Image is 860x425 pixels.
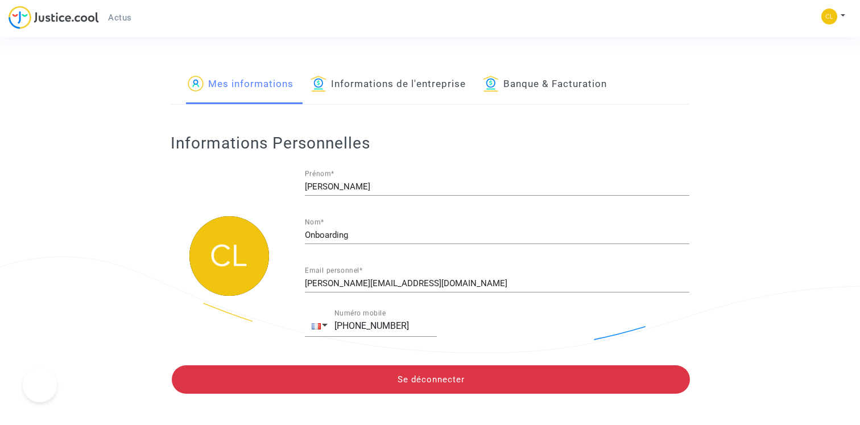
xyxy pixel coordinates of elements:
iframe: Help Scout Beacon - Open [23,368,57,402]
h2: Informations Personnelles [171,133,689,153]
img: icon-banque.svg [483,76,499,92]
img: icon-passager.svg [188,76,204,92]
img: ac33fe571a5c5a13612858b29905a3d8 [821,9,837,24]
img: jc-logo.svg [9,6,99,29]
img: ac33fe571a5c5a13612858b29905a3d8 [189,216,269,296]
img: icon-banque.svg [311,76,326,92]
a: Actus [99,9,141,26]
a: Informations de l'entreprise [311,65,466,104]
a: Mes informations [188,65,293,104]
button: Se déconnecter [172,365,690,394]
span: Actus [108,13,132,23]
a: Banque & Facturation [483,65,607,104]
